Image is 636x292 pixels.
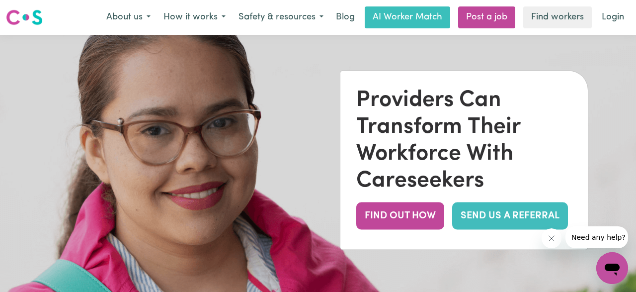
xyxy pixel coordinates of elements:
iframe: 開啟傳訊視窗按鈕 [596,252,628,284]
img: Careseekers logo [6,8,43,26]
button: How it works [157,7,232,28]
iframe: 關閉訊息 [542,228,561,248]
a: SEND US A REFERRAL [452,202,568,230]
button: FIND OUT HOW [356,202,444,230]
a: Find workers [523,6,592,28]
button: Safety & resources [232,7,330,28]
button: About us [100,7,157,28]
a: Blog [330,6,361,28]
a: Careseekers logo [6,6,43,29]
iframe: 來自公司的訊息 [565,226,628,248]
div: Providers Can Transform Their Workforce With Careseekers [356,87,572,195]
a: Post a job [458,6,515,28]
a: Login [596,6,630,28]
a: AI Worker Match [365,6,450,28]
